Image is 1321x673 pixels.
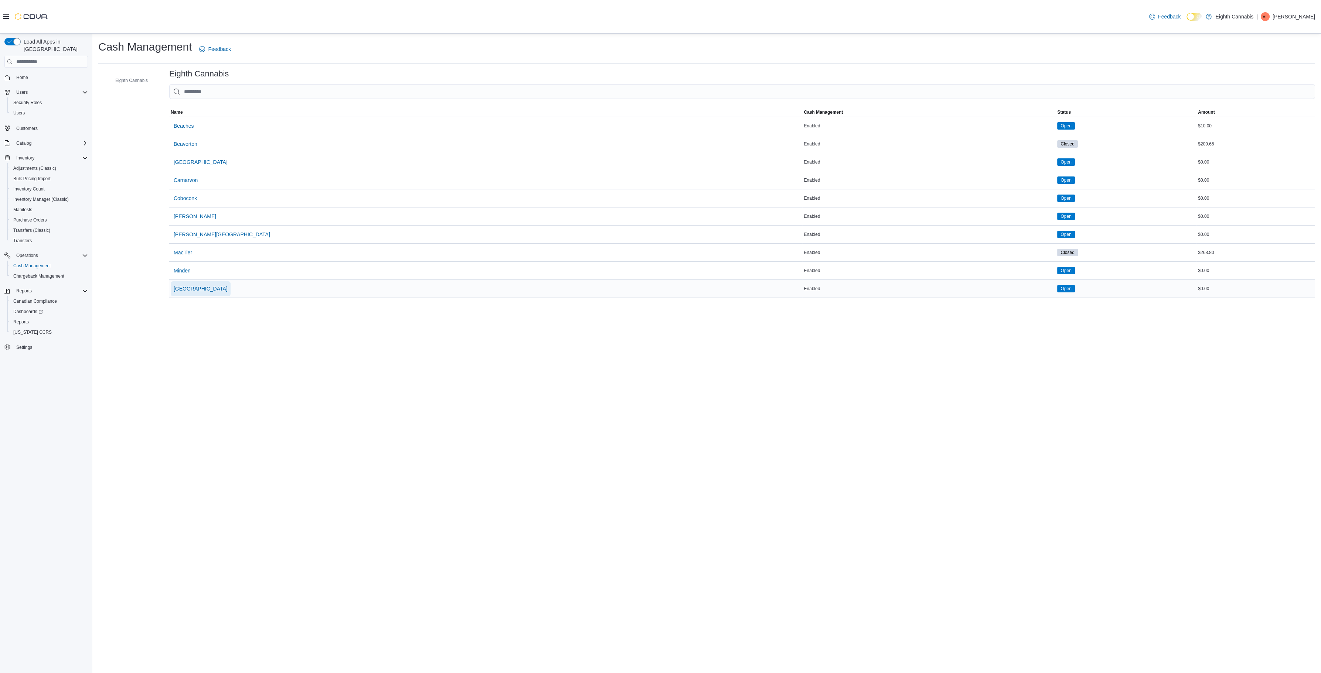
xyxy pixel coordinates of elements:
[10,226,53,235] a: Transfers (Classic)
[169,108,803,117] button: Name
[1057,140,1077,148] span: Closed
[10,297,88,306] span: Canadian Compliance
[208,45,231,53] span: Feedback
[13,154,88,162] span: Inventory
[1060,123,1071,129] span: Open
[174,285,228,292] span: [GEOGRAPHIC_DATA]
[15,13,48,20] img: Cova
[802,108,1056,117] button: Cash Management
[16,140,31,146] span: Catalog
[10,185,88,193] span: Inventory Count
[10,109,88,117] span: Users
[174,267,191,274] span: Minden
[171,281,231,296] button: [GEOGRAPHIC_DATA]
[10,216,50,224] a: Purchase Orders
[13,154,37,162] button: Inventory
[802,284,1056,293] div: Enabled
[1,138,91,148] button: Catalog
[196,42,234,56] a: Feedback
[16,89,28,95] span: Users
[1057,231,1075,238] span: Open
[13,100,42,106] span: Security Roles
[7,225,91,236] button: Transfers (Classic)
[10,109,28,117] a: Users
[13,139,88,148] span: Catalog
[171,245,195,260] button: MacTier
[174,249,192,256] span: MacTier
[13,88,88,97] span: Users
[1196,121,1315,130] div: $10.00
[10,164,88,173] span: Adjustments (Classic)
[7,194,91,205] button: Inventory Manager (Classic)
[16,253,38,258] span: Operations
[10,297,60,306] a: Canadian Compliance
[105,76,151,85] button: Eighth Cannabis
[171,209,219,224] button: [PERSON_NAME]
[802,121,1056,130] div: Enabled
[1060,231,1071,238] span: Open
[174,231,270,238] span: [PERSON_NAME][GEOGRAPHIC_DATA]
[7,108,91,118] button: Users
[1,123,91,133] button: Customers
[1060,141,1074,147] span: Closed
[10,205,35,214] a: Manifests
[802,176,1056,185] div: Enabled
[10,272,67,281] a: Chargeback Management
[1057,195,1075,202] span: Open
[171,191,200,206] button: Coboconk
[10,328,55,337] a: [US_STATE] CCRS
[13,238,32,244] span: Transfers
[174,176,198,184] span: Carnarvon
[10,195,72,204] a: Inventory Manager (Classic)
[13,123,88,133] span: Customers
[10,261,54,270] a: Cash Management
[1057,285,1075,292] span: Open
[174,140,197,148] span: Beaverton
[7,205,91,215] button: Manifests
[7,306,91,317] a: Dashboards
[10,164,59,173] a: Adjustments (Classic)
[1,153,91,163] button: Inventory
[1273,12,1315,21] p: [PERSON_NAME]
[171,119,197,133] button: Beaches
[13,329,52,335] span: [US_STATE] CCRS
[13,139,34,148] button: Catalog
[1196,158,1315,166] div: $0.00
[10,205,88,214] span: Manifests
[802,194,1056,203] div: Enabled
[10,174,88,183] span: Bulk Pricing Import
[13,88,31,97] button: Users
[10,98,45,107] a: Security Roles
[10,174,54,183] a: Bulk Pricing Import
[1057,249,1077,256] span: Closed
[171,155,231,169] button: [GEOGRAPHIC_DATA]
[171,173,201,188] button: Carnarvon
[10,185,48,193] a: Inventory Count
[10,307,88,316] span: Dashboards
[7,215,91,225] button: Purchase Orders
[171,263,194,278] button: Minden
[7,97,91,108] button: Security Roles
[7,174,91,184] button: Bulk Pricing Import
[10,261,88,270] span: Cash Management
[1196,284,1315,293] div: $0.00
[1261,12,1270,21] div: Val Lapin
[1196,248,1315,257] div: $268.80
[16,126,38,131] span: Customers
[1196,176,1315,185] div: $0.00
[13,73,88,82] span: Home
[10,317,88,326] span: Reports
[13,319,29,325] span: Reports
[174,213,216,220] span: [PERSON_NAME]
[13,251,88,260] span: Operations
[1196,140,1315,148] div: $209.65
[7,261,91,271] button: Cash Management
[1,250,91,261] button: Operations
[1158,13,1181,20] span: Feedback
[7,163,91,174] button: Adjustments (Classic)
[13,286,35,295] button: Reports
[802,212,1056,221] div: Enabled
[10,98,88,107] span: Security Roles
[1056,108,1196,117] button: Status
[13,286,88,295] span: Reports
